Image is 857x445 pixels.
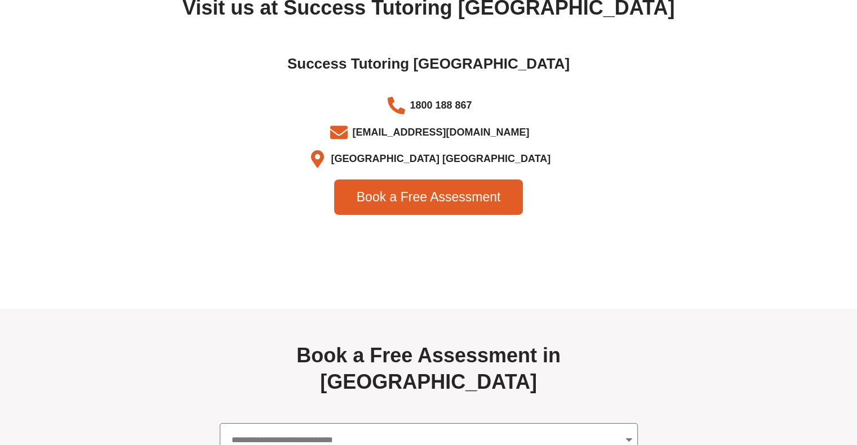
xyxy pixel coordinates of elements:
[349,123,529,142] span: [EMAIL_ADDRESS][DOMAIN_NAME]
[119,55,739,74] h2: Success Tutoring [GEOGRAPHIC_DATA]
[328,150,551,168] span: [GEOGRAPHIC_DATA] [GEOGRAPHIC_DATA]
[220,343,638,395] h2: Book a Free Assessment in [GEOGRAPHIC_DATA]
[407,96,472,115] span: 1800 188 867
[669,318,857,445] iframe: Chat Widget
[357,191,501,204] span: Book a Free Assessment
[334,179,523,215] a: Book a Free Assessment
